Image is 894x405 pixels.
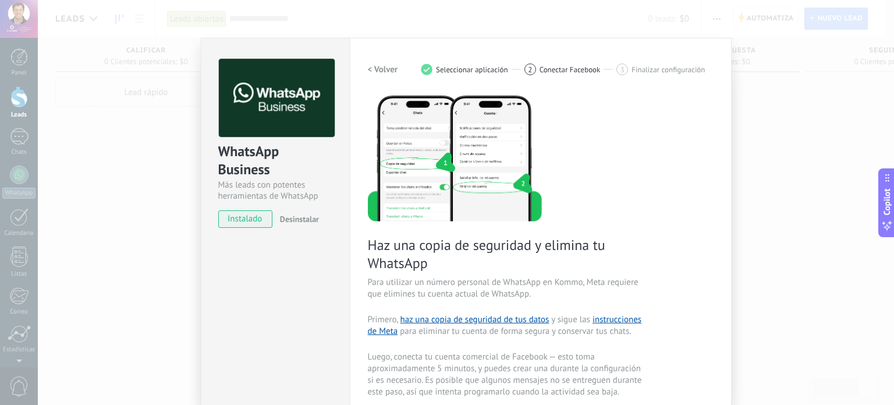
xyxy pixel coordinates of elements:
[280,214,319,224] span: Desinstalar
[219,210,272,228] span: instalado
[368,236,645,272] span: Haz una copia de seguridad y elimina tu WhatsApp
[632,65,705,74] span: Finalizar configuración
[218,179,333,202] div: Más leads con potentes herramientas de WhatsApp
[219,59,335,138] img: logo_main.png
[620,65,625,75] span: 3
[275,210,319,228] button: Desinstalar
[436,65,508,74] span: Seleccionar aplicación
[368,314,642,337] a: instrucciones de Meta
[400,314,549,325] a: haz una copia de seguridad de tus datos
[218,142,333,179] div: WhatsApp Business
[368,277,645,300] span: Para utilizar un número personal de WhatsApp en Kommo, Meta requiere que elimines tu cuenta actua...
[368,314,645,337] span: Primero, y sigue las para eliminar tu cuenta de forma segura y conservar tus chats.
[528,65,532,75] span: 2
[368,94,542,221] img: delete personal phone
[368,351,645,398] span: Luego, conecta tu cuenta comercial de Facebook — esto toma aproximadamente 5 minutos, y puedes cr...
[368,64,398,75] h2: < Volver
[368,59,398,80] button: < Volver
[881,188,893,215] span: Copilot
[540,65,601,74] span: Conectar Facebook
